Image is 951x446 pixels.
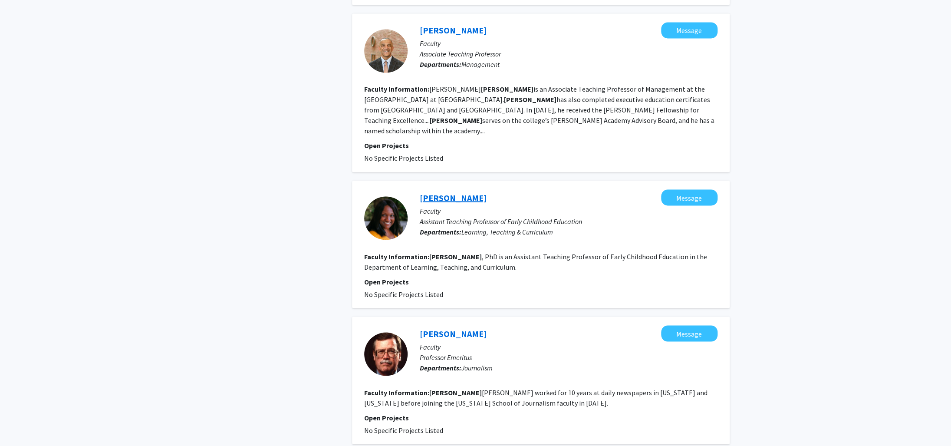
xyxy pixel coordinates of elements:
fg-read-more: [PERSON_NAME] worked for 10 years at daily newspapers in [US_STATE] and [US_STATE] before joining... [364,388,707,407]
b: [PERSON_NAME] [430,116,482,125]
span: Learning, Teaching & Curriculum [461,227,553,236]
iframe: Chat [7,407,37,439]
b: [PERSON_NAME] [429,252,482,261]
p: Faculty [420,38,717,49]
button: Message Daryl Smith [661,22,717,38]
b: [PERSON_NAME] [504,95,556,104]
fg-read-more: [PERSON_NAME] is an Associate Teaching Professor of Management at the [GEOGRAPHIC_DATA] at [GEOGR... [364,85,714,135]
b: Faculty Information: [364,388,429,396]
a: [PERSON_NAME] [420,192,487,203]
p: Assistant Teaching Professor of Early Childhood Education [420,216,717,226]
button: Message Amber Smith [661,189,717,205]
b: [PERSON_NAME] [429,388,482,396]
p: Open Projects [364,276,717,287]
p: Professor Emeritus [420,352,717,362]
b: Faculty Information: [364,85,429,93]
p: Faculty [420,205,717,216]
p: Faculty [420,341,717,352]
a: [PERSON_NAME] [420,25,487,36]
a: [PERSON_NAME] [420,328,487,339]
span: Management [461,60,500,69]
p: Open Projects [364,412,717,423]
p: Open Projects [364,140,717,151]
span: No Specific Projects Listed [364,290,443,298]
span: Journalism [461,363,493,372]
button: Message George Kennedy [661,325,717,341]
span: No Specific Projects Listed [364,426,443,434]
fg-read-more: , PhD is an Assistant Teaching Professor of Early Childhood Education in the Department of Learni... [364,252,707,271]
span: No Specific Projects Listed [364,154,443,162]
b: Faculty Information: [364,252,429,261]
b: [PERSON_NAME] [481,85,533,93]
b: Departments: [420,363,461,372]
b: Departments: [420,60,461,69]
p: Associate Teaching Professor [420,49,717,59]
b: Departments: [420,227,461,236]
